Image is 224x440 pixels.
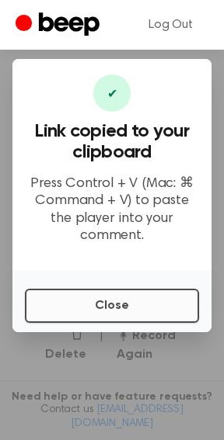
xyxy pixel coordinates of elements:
div: ✔ [93,74,131,112]
button: Close [25,289,199,323]
p: Press Control + V (Mac: ⌘ Command + V) to paste the player into your comment. [25,175,199,245]
h3: Link copied to your clipboard [25,121,199,163]
a: Log Out [133,6,208,43]
a: Beep [16,10,103,40]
